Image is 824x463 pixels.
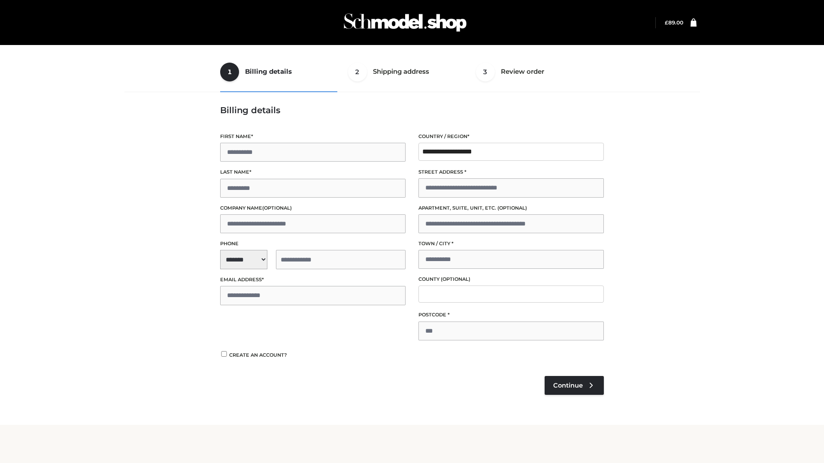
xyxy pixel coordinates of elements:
[220,351,228,357] input: Create an account?
[418,132,604,141] label: Country / Region
[665,19,683,26] a: £89.00
[553,382,583,389] span: Continue
[220,204,406,212] label: Company name
[262,205,292,211] span: (optional)
[665,19,683,26] bdi: 89.00
[418,275,604,283] label: County
[418,204,604,212] label: Apartment, suite, unit, etc.
[220,240,406,248] label: Phone
[220,132,406,141] label: First name
[545,376,604,395] a: Continue
[418,168,604,176] label: Street address
[418,240,604,248] label: Town / City
[229,352,287,358] span: Create an account?
[220,168,406,176] label: Last name
[441,276,470,282] span: (optional)
[497,205,527,211] span: (optional)
[418,311,604,319] label: Postcode
[220,105,604,115] h3: Billing details
[220,276,406,284] label: Email address
[341,6,470,39] img: Schmodel Admin 964
[665,19,668,26] span: £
